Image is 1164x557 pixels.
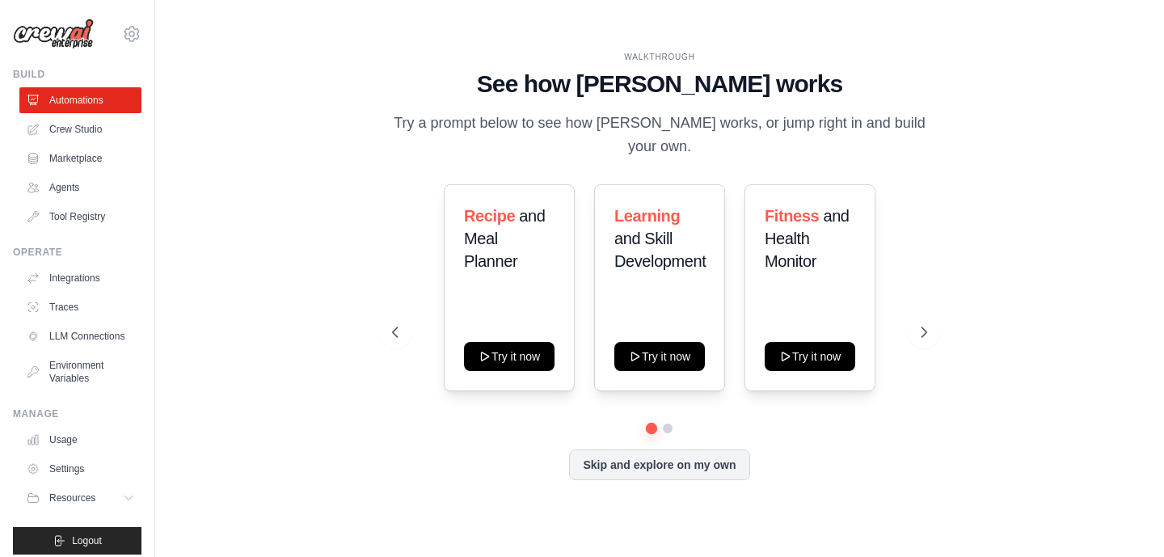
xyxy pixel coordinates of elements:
a: Traces [19,294,141,320]
button: Skip and explore on my own [569,449,749,480]
div: Operate [13,246,141,259]
span: Fitness [765,207,819,225]
div: WALKTHROUGH [392,51,927,63]
a: Agents [19,175,141,200]
img: Logo [13,19,94,49]
span: Recipe [464,207,515,225]
a: Tool Registry [19,204,141,230]
div: Manage [13,407,141,420]
span: Learning [614,207,680,225]
p: Try a prompt below to see how [PERSON_NAME] works, or jump right in and build your own. [392,112,927,159]
button: Try it now [614,342,705,371]
span: Logout [72,534,102,547]
a: Marketplace [19,146,141,171]
a: Settings [19,456,141,482]
a: Integrations [19,265,141,291]
a: Environment Variables [19,352,141,391]
button: Logout [13,527,141,555]
span: and Skill Development [614,230,706,270]
button: Try it now [464,342,555,371]
a: LLM Connections [19,323,141,349]
a: Crew Studio [19,116,141,142]
span: Resources [49,492,95,504]
div: Build [13,68,141,81]
span: and Health Monitor [765,207,850,270]
span: and Meal Planner [464,207,546,270]
h1: See how [PERSON_NAME] works [392,70,927,99]
button: Try it now [765,342,855,371]
button: Resources [19,485,141,511]
a: Usage [19,427,141,453]
a: Automations [19,87,141,113]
